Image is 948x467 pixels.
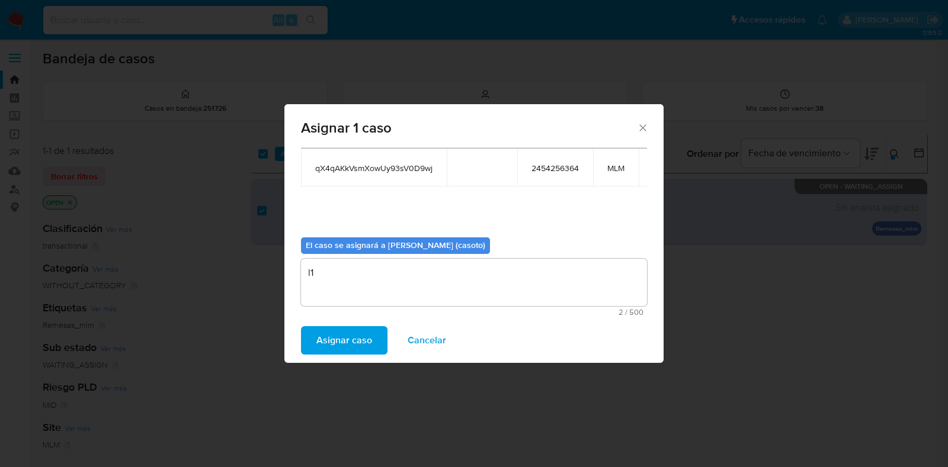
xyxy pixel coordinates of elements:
span: Asignar caso [316,327,372,353]
div: assign-modal [284,104,664,363]
span: MLM [607,163,624,173]
button: Cancelar [392,326,462,355]
span: Asignar 1 caso [301,121,637,135]
textarea: l1 [301,259,647,306]
span: qX4qAKkVsmXowUy93sV0D9wj [315,163,433,173]
b: El caso se asignará a [PERSON_NAME] (casoto) [306,239,485,251]
span: Máximo 500 caracteres [305,308,643,316]
button: Asignar caso [301,326,387,355]
span: Cancelar [408,327,446,353]
button: Cerrar ventana [637,122,648,133]
span: 2454256364 [531,163,579,173]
